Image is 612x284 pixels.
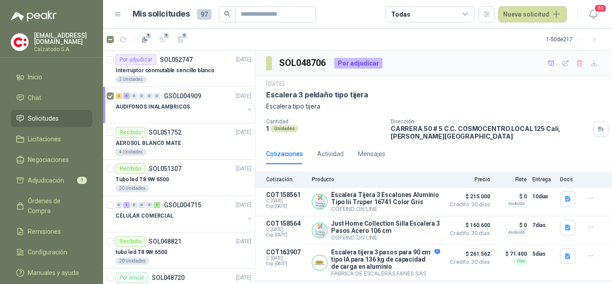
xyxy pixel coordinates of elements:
[331,220,440,234] p: Just Home Collection Silla Escalera 3 Pasos Acero 106 cm
[116,185,149,192] div: 20 Unidades
[116,200,253,228] a: 0 1 0 0 0 1 GSOL004715[DATE] CELULAR COMERCIAL
[149,166,181,172] p: SOL051307
[116,212,173,220] p: CELULAR COMERCIAL
[116,66,214,75] p: Interruptor conmutable sencillo blanco
[312,255,327,270] img: Company Logo
[312,194,327,209] img: Company Logo
[116,139,181,148] p: AEROSOL BLANCO MATE
[236,237,251,246] p: [DATE]
[391,118,590,125] p: Dirección
[103,123,255,160] a: RecibidoSOL051752[DATE] AEROSOL BLANCO MATE4 Unidades
[445,191,490,202] span: $ 215.000
[116,149,147,156] div: 4 Unidades
[149,129,181,135] p: SOL051752
[146,32,152,39] span: 9
[334,58,383,69] div: Por adjudicar
[11,89,92,106] a: Chat
[331,205,440,212] p: COFEIND ON LINE
[266,176,306,183] p: Cotización
[133,8,190,21] h1: Mis solicitudes
[28,155,69,165] span: Negociaciones
[116,272,148,283] div: Por enviar
[506,229,527,236] div: Incluido
[146,202,153,208] div: 0
[11,192,92,219] a: Órdenes de Compra
[116,202,122,208] div: 0
[116,236,145,247] div: Recibido
[312,223,327,238] img: Company Logo
[445,220,490,231] span: $ 160.600
[266,232,306,238] span: Exp: [DATE]
[312,176,440,183] p: Producto
[506,200,527,207] div: Incluido
[445,231,490,236] span: Crédito 30 días
[131,202,138,208] div: 0
[331,191,440,205] p: Escalera Tijera 3 Escalones Aluminio Tipo Iii Truper 16741 Color Gris
[11,151,92,168] a: Negociaciones
[164,32,170,39] span: 9
[116,93,122,99] div: 3
[173,32,188,47] button: 9
[266,220,306,227] p: COT158564
[532,176,555,183] p: Entrega
[266,227,306,232] span: C: [DATE]
[391,125,590,140] p: CARRERA 50 # 5 C.C. COSMOCENTRO LOCAL 125 Cali , [PERSON_NAME][GEOGRAPHIC_DATA]
[164,202,201,208] p: GSOL004715
[445,176,490,183] p: Precio
[331,234,440,241] p: COFEIND ON LINE
[123,93,130,99] div: 6
[266,249,306,256] p: COT163907
[514,258,527,265] div: Flex
[496,220,527,231] p: $ 0
[160,57,193,63] p: SOL052747
[358,149,385,159] div: Mensajes
[28,196,84,216] span: Órdenes de Compra
[266,90,368,100] p: Escalera 3 peldaño tipo tijera
[11,223,92,240] a: Remisiones
[28,114,59,123] span: Solicitudes
[131,93,138,99] div: 0
[181,32,188,39] span: 9
[594,4,607,13] span: 20
[266,149,303,159] div: Cotizaciones
[236,128,251,137] p: [DATE]
[11,69,92,86] a: Inicio
[152,275,185,281] p: SOL048720
[34,32,92,45] p: [EMAIL_ADDRESS][DOMAIN_NAME]
[496,191,527,202] p: $ 0
[116,258,149,265] div: 20 Unidades
[445,249,490,259] span: $ 261.562
[585,6,601,22] button: 20
[445,202,490,207] span: Crédito 30 días
[498,6,567,22] button: Nueva solicitud
[266,256,306,261] span: C: [DATE]
[236,201,251,210] p: [DATE]
[331,249,440,270] p: Escalera tijera 3 pasos para 90 cm tipo IA para 136 kg de capacidad de carga en aluminio
[11,264,92,281] a: Manuales y ayuda
[236,92,251,100] p: [DATE]
[496,249,527,259] p: $ 71.400
[146,93,153,99] div: 0
[266,125,269,132] p: 1
[11,110,92,127] a: Solicitudes
[236,274,251,282] p: [DATE]
[11,11,56,22] img: Logo peakr
[271,125,298,132] div: Unidades
[266,261,306,267] span: Exp: [DATE]
[236,56,251,64] p: [DATE]
[164,93,201,99] p: GSOL004909
[28,268,79,278] span: Manuales y ayuda
[532,191,555,202] p: 10 días
[331,270,440,277] p: FABRICA DE ESCALERAS FANES SAS
[154,93,160,99] div: 0
[149,238,181,245] p: SOL048821
[546,32,601,47] div: 1 - 50 de 217
[532,249,555,259] p: 5 días
[28,227,61,236] span: Remisiones
[266,101,601,111] p: Escalera tipo tijera
[154,202,160,208] div: 1
[28,93,41,103] span: Chat
[197,9,211,20] span: 97
[116,103,190,111] p: AUDIFONOS INALAMBRICOS
[28,134,61,144] span: Licitaciones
